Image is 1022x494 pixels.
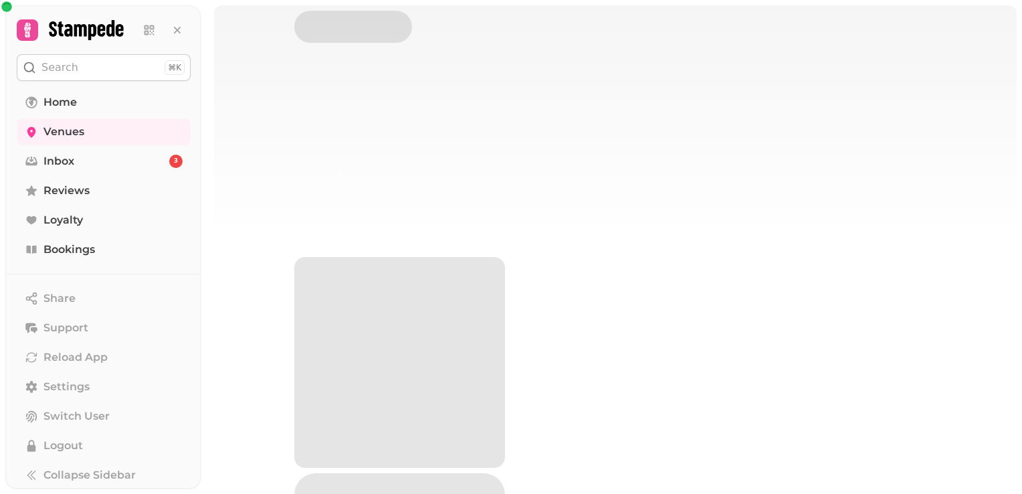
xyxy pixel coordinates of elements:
span: Venues [43,124,84,140]
span: Logout [43,438,83,454]
p: Search [41,60,78,76]
span: Inbox [43,153,74,169]
span: Bookings [43,242,95,258]
a: Inbox3 [17,148,191,175]
span: Home [43,94,77,110]
span: 3 [174,157,178,166]
a: Reviews [17,177,191,204]
button: Collapse Sidebar [17,462,191,489]
button: Share [17,285,191,312]
span: Support [43,320,88,336]
span: Reload App [43,349,108,365]
a: Settings [17,374,191,400]
a: Bookings [17,236,191,263]
span: Reviews [43,183,90,199]
button: Search⌘K [17,54,191,81]
button: Support [17,315,191,341]
span: Share [43,291,76,307]
a: Home [17,89,191,116]
span: Switch User [43,408,110,424]
button: Switch User [17,403,191,430]
span: Settings [43,379,90,395]
a: Venues [17,118,191,145]
button: Logout [17,432,191,459]
span: Loyalty [43,212,83,228]
div: ⌘K [165,60,185,75]
a: Loyalty [17,207,191,234]
button: Reload App [17,344,191,371]
span: Collapse Sidebar [43,467,136,483]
